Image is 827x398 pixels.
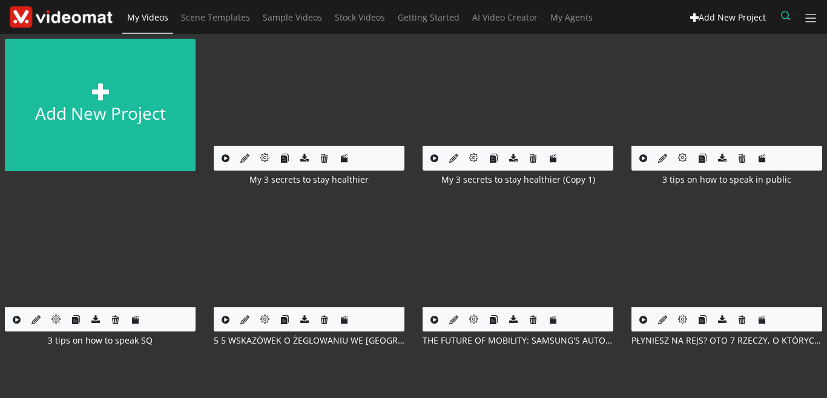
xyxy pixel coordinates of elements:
[5,200,196,307] img: index.php
[214,334,404,347] div: 5 5 WSKAZÓWEK O ŻEGLOWANIU WE [GEOGRAPHIC_DATA]
[685,7,772,28] a: Add New Project
[398,11,460,23] span: Getting Started
[423,173,613,186] div: My 3 secrets to stay healthier (Copy 1)
[181,11,250,23] span: Scene Templates
[472,11,538,23] span: AI Video Creator
[214,200,404,307] img: index.php
[631,200,822,307] img: index.php
[631,173,822,186] div: 3 tips on how to speak in public
[423,334,613,347] div: THE FUTURE OF MOBILITY: SAMSUNG'S AUTOMOTIVE REVOLUTION
[214,39,404,146] img: index.php
[127,11,168,23] span: My Videos
[5,334,196,347] div: 3 tips on how to speak SQ
[423,39,613,146] img: index.php
[10,6,113,28] img: Theme-Logo
[550,11,593,23] span: My Agents
[631,39,822,146] img: index.php
[423,200,613,307] img: index.php
[335,11,385,23] span: Stock Videos
[5,39,196,171] a: Add new project
[263,11,322,23] span: Sample Videos
[699,11,766,23] span: Add New Project
[631,334,822,347] div: PŁYNIESZ NA REJS? OTO 7 RZECZY, O KTÓRYCH WARTO PAMIĘTAĆ!
[214,173,404,186] div: My 3 secrets to stay healthier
